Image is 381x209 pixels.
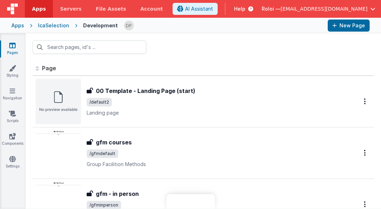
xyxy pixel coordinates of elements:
button: New Page [328,20,370,32]
h3: 00 Template - Landing Page (start) [96,87,195,95]
img: d6e3be1ce36d7fc35c552da2480304ca [124,21,134,31]
button: AI Assistant [173,3,218,15]
button: Options [360,145,371,160]
p: Group Facilition Methods [87,161,341,168]
div: Apps [11,22,24,29]
span: [EMAIL_ADDRESS][DOMAIN_NAME] [281,5,368,12]
span: Help [234,5,245,12]
span: Page [42,65,56,72]
div: IcaSelection [38,22,69,29]
span: File Assets [96,5,126,12]
span: Roloi — [262,5,281,12]
iframe: Marker.io feedback button [166,194,215,209]
span: /default2 [87,98,112,106]
button: Options [360,94,371,109]
input: Search pages, id's ... [33,40,146,54]
span: /gfmdefault [87,149,118,158]
span: AI Assistant [185,5,213,12]
p: Landing page [87,109,341,116]
div: Development [83,22,118,29]
span: Servers [60,5,81,12]
button: Roloi — [EMAIL_ADDRESS][DOMAIN_NAME] [262,5,375,12]
h3: gfm courses [96,138,132,147]
span: Apps [32,5,46,12]
h3: gfm - in person [96,189,139,198]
